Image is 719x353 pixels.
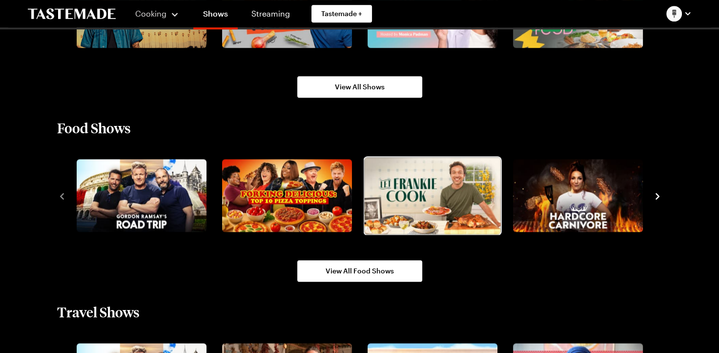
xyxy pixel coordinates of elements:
h2: Travel Shows [57,303,140,321]
a: Let Frankie Cook [366,159,495,232]
a: View All Food Shows [297,260,422,282]
img: Hardcore Carnivore [513,159,643,232]
a: Hardcore Carnivore [511,159,641,232]
button: navigate to next item [653,189,662,201]
a: View All Shows [297,76,422,98]
a: To Tastemade Home Page [28,8,116,20]
img: Profile picture [666,6,682,21]
a: Forking Delicious: Top 10 Pizza Toppings [220,159,350,232]
span: Cooking [135,9,166,18]
a: Gordon Ramsay's Road Trip [75,159,205,232]
span: View All Food Shows [326,266,394,276]
a: Tastemade + [311,5,372,22]
span: Tastemade + [321,9,362,19]
div: 3 / 10 [364,156,509,235]
img: Let Frankie Cook [364,157,500,234]
button: Profile picture [666,6,692,21]
div: 4 / 10 [509,156,655,235]
span: View All Shows [335,82,385,92]
button: navigate to previous item [57,189,67,201]
h2: Food Shows [57,119,131,137]
img: Gordon Ramsay's Road Trip [77,159,206,232]
div: 2 / 10 [218,156,364,235]
a: Shows [193,2,238,29]
button: Cooking [135,2,180,25]
div: 1 / 10 [73,156,218,235]
img: Forking Delicious: Top 10 Pizza Toppings [222,159,352,232]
